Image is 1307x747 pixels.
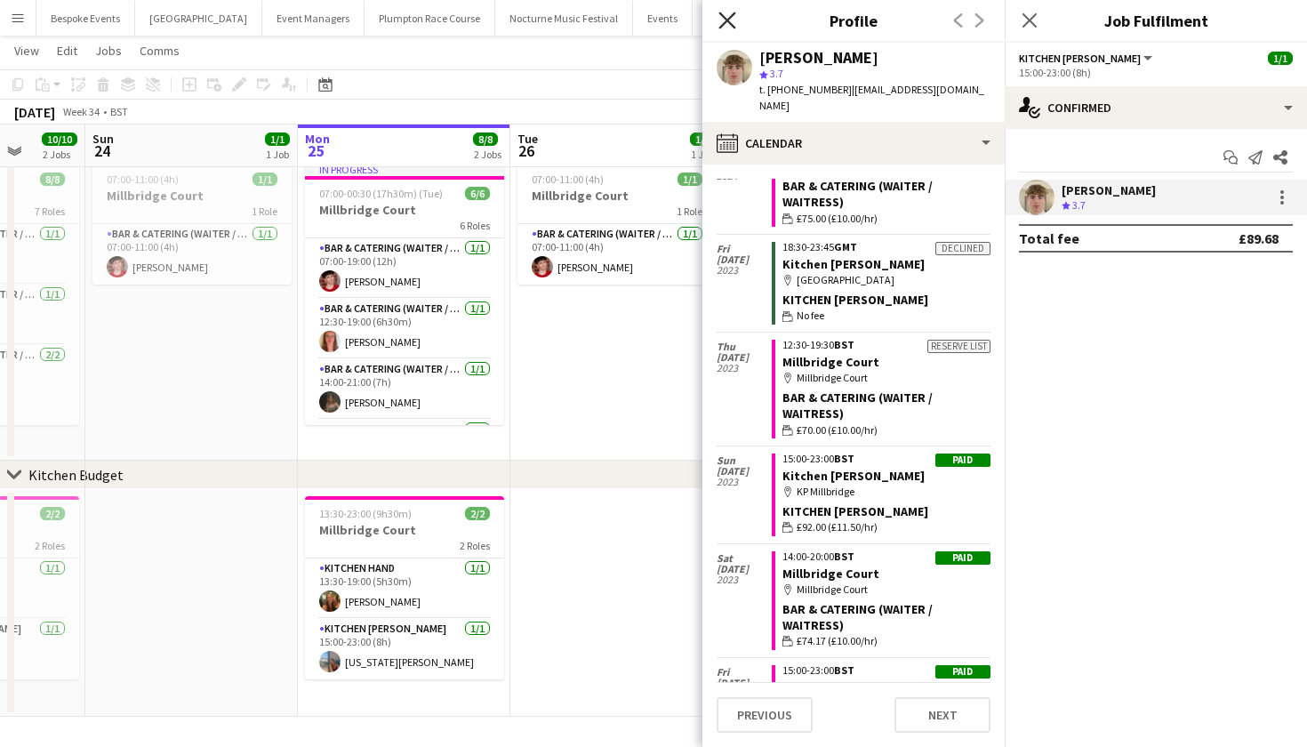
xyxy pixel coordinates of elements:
span: Edit [57,43,77,59]
span: 8/8 [473,133,498,146]
div: Bar & Catering (Waiter / waitress) [782,601,990,633]
app-card-role: Bar & Catering (Waiter / waitress)1/114:00-21:00 (7h)[PERSON_NAME] [305,359,504,420]
span: | [EMAIL_ADDRESS][DOMAIN_NAME] [759,83,984,112]
span: Comms [140,43,180,59]
span: 1/1 [253,173,277,186]
span: 2 Roles [35,539,65,552]
button: Event Managers [262,1,365,36]
button: Bespoke Events [36,1,135,36]
span: 2023 [717,574,772,585]
app-card-role: Bar & Catering (Waiter / waitress)1/107:00-11:00 (4h)[PERSON_NAME] [92,224,292,285]
app-job-card: 13:30-23:00 (9h30m)2/2Millbridge Court2 RolesKitchen Hand1/113:30-19:00 (5h30m)[PERSON_NAME]Kitch... [305,496,504,679]
span: Week 34 [59,105,103,118]
a: Comms [132,39,187,62]
button: Kitchen [PERSON_NAME] [1019,52,1155,65]
span: Tue [517,131,538,147]
div: 07:00-11:00 (4h)1/1Millbridge Court1 RoleBar & Catering (Waiter / waitress)1/107:00-11:00 (4h)[PE... [517,162,717,285]
span: BST [834,338,854,351]
app-card-role: Bar & Catering (Waiter / waitress)1/107:00-19:00 (12h)[PERSON_NAME] [305,238,504,299]
span: 10/10 [42,133,77,146]
div: 2 Jobs [43,148,76,161]
div: [PERSON_NAME] [1062,182,1156,198]
span: £75.00 (£10.00/hr) [797,211,878,227]
div: Kitchen [PERSON_NAME] [782,292,990,308]
div: BST [110,105,128,118]
span: Kitchen Porter [1019,52,1141,65]
a: Kitchen [PERSON_NAME] [782,256,925,272]
span: Mon [305,131,330,147]
span: 24 [90,141,114,161]
span: [DATE] [717,352,772,363]
div: Paid [935,551,990,565]
button: Plumpton Race Course [365,1,495,36]
div: 15:00-23:00 [782,665,990,676]
span: Fri [717,244,772,254]
app-job-card: In progress07:00-00:30 (17h30m) (Tue)6/6Millbridge Court6 RolesBar & Catering (Waiter / waitress)... [305,162,504,425]
span: 1/1 [678,173,702,186]
span: 1/1 [690,133,715,146]
app-card-role: Bar & Catering (Waiter / waitress)1/1 [305,420,504,480]
a: View [7,39,46,62]
span: 6/6 [465,187,490,200]
div: 18:30-23:45 [782,242,990,253]
div: Millbridge Court [782,370,990,386]
span: 2023 [717,265,772,276]
span: 07:00-11:00 (4h) [532,173,604,186]
span: BST [834,550,854,563]
div: Confirmed [1005,86,1307,129]
span: [DATE] [717,466,772,477]
div: [GEOGRAPHIC_DATA] [782,272,990,288]
span: Sun [92,131,114,147]
h3: Millbridge Court [92,188,292,204]
button: Events [633,1,693,36]
div: Paid [935,665,990,679]
a: Edit [50,39,84,62]
div: 1 Job [691,148,714,161]
span: 25 [302,141,330,161]
a: Kitchen [PERSON_NAME] [782,679,925,695]
span: 6 Roles [460,219,490,232]
span: Sun [717,455,772,466]
span: 2/2 [40,507,65,520]
app-card-role: Bar & Catering (Waiter / waitress)1/107:00-11:00 (4h)[PERSON_NAME] [517,224,717,285]
span: BST [834,663,854,677]
span: 2024 [717,171,772,181]
span: 7 Roles [35,205,65,218]
h3: Profile [702,9,1005,32]
span: 3.7 [770,67,783,80]
div: Kitchen [PERSON_NAME] [782,503,990,519]
span: View [14,43,39,59]
button: [GEOGRAPHIC_DATA] [135,1,262,36]
span: 26 [515,141,538,161]
span: GMT [834,240,857,253]
app-job-card: 07:00-11:00 (4h)1/1Millbridge Court1 RoleBar & Catering (Waiter / waitress)1/107:00-11:00 (4h)[PE... [92,162,292,285]
span: 1/1 [1268,52,1293,65]
span: 1 Role [677,205,702,218]
h3: Millbridge Court [517,188,717,204]
span: 8/8 [40,173,65,186]
button: Next [894,697,990,733]
span: £74.17 (£10.00/hr) [797,633,878,649]
app-card-role: Kitchen [PERSON_NAME]1/115:00-23:00 (8h)[US_STATE][PERSON_NAME] [305,619,504,679]
div: 12:30-19:30 [782,340,990,350]
span: 1 Role [252,205,277,218]
button: Previous [717,697,813,733]
div: 15:00-23:00 [782,454,990,464]
span: £92.00 (£11.50/hr) [797,519,878,535]
app-card-role: Kitchen Hand1/113:30-19:00 (5h30m)[PERSON_NAME] [305,558,504,619]
div: In progress [305,162,504,176]
span: 2023 [717,477,772,487]
div: 1 Job [266,148,289,161]
div: Bar & Catering (Waiter / waitress) [782,390,990,422]
span: 13:30-23:00 (9h30m) [319,507,412,520]
div: [DATE] [14,103,55,121]
span: No fee [797,308,824,324]
app-card-role: Bar & Catering (Waiter / waitress)1/112:30-19:00 (6h30m)[PERSON_NAME] [305,299,504,359]
div: 2 Jobs [474,148,501,161]
span: BST [834,452,854,465]
div: 14:00-20:00 [782,551,990,562]
button: Millbridge Court [693,1,798,36]
span: t. [PHONE_NUMBER] [759,83,852,96]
